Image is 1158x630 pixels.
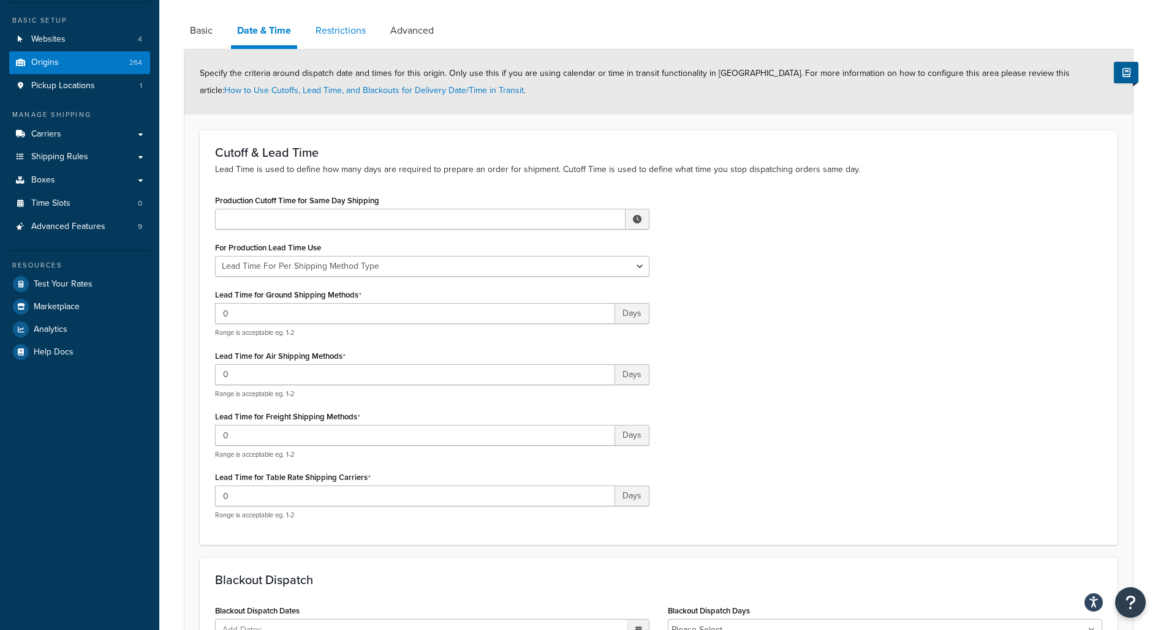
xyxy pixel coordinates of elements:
[31,129,61,140] span: Carriers
[9,260,150,271] div: Resources
[9,216,150,238] li: Advanced Features
[309,16,372,45] a: Restrictions
[200,67,1070,97] span: Specify the criteria around dispatch date and times for this origin. Only use this if you are usi...
[9,15,150,26] div: Basic Setup
[215,163,1102,176] p: Lead Time is used to define how many days are required to prepare an order for shipment. Cutoff T...
[31,198,70,209] span: Time Slots
[34,279,93,290] span: Test Your Rates
[215,328,649,337] p: Range is acceptable eg. 1-2
[615,425,649,446] span: Days
[215,511,649,520] p: Range is acceptable eg. 1-2
[140,81,142,91] span: 1
[224,84,524,97] a: How to Use Cutoffs, Lead Time, and Blackouts for Delivery Date/Time in Transit
[231,16,297,49] a: Date & Time
[31,152,88,162] span: Shipping Rules
[215,573,1102,587] h3: Blackout Dispatch
[215,351,346,361] label: Lead Time for Air Shipping Methods
[31,81,95,91] span: Pickup Locations
[31,58,59,68] span: Origins
[9,192,150,215] li: Time Slots
[615,364,649,385] span: Days
[215,290,361,300] label: Lead Time for Ground Shipping Methods
[184,16,219,45] a: Basic
[9,216,150,238] a: Advanced Features9
[9,318,150,340] a: Analytics
[9,192,150,215] a: Time Slots0
[34,347,74,358] span: Help Docs
[138,34,142,45] span: 4
[34,302,80,312] span: Marketplace
[9,28,150,51] a: Websites4
[138,222,142,232] span: 9
[215,146,1102,159] h3: Cutoff & Lead Time
[215,243,321,252] label: For Production Lead Time Use
[215,196,379,205] label: Production Cutoff Time for Same Day Shipping
[1114,62,1138,83] button: Show Help Docs
[9,169,150,192] a: Boxes
[215,389,649,399] p: Range is acceptable eg. 1-2
[138,198,142,209] span: 0
[384,16,440,45] a: Advanced
[9,110,150,120] div: Manage Shipping
[215,412,360,422] label: Lead Time for Freight Shipping Methods
[9,341,150,363] a: Help Docs
[9,28,150,51] li: Websites
[215,606,300,615] label: Blackout Dispatch Dates
[615,303,649,324] span: Days
[31,175,55,186] span: Boxes
[215,473,371,482] label: Lead Time for Table Rate Shipping Carriers
[31,34,66,45] span: Websites
[9,296,150,318] a: Marketplace
[9,75,150,97] a: Pickup Locations1
[1115,587,1146,618] button: Open Resource Center
[9,51,150,74] a: Origins264
[9,146,150,168] a: Shipping Rules
[668,606,750,615] label: Blackout Dispatch Days
[9,273,150,295] a: Test Your Rates
[215,450,649,459] p: Range is acceptable eg. 1-2
[9,75,150,97] li: Pickup Locations
[129,58,142,68] span: 264
[9,51,150,74] li: Origins
[31,222,105,232] span: Advanced Features
[34,324,67,335] span: Analytics
[615,486,649,506] span: Days
[9,123,150,146] a: Carriers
